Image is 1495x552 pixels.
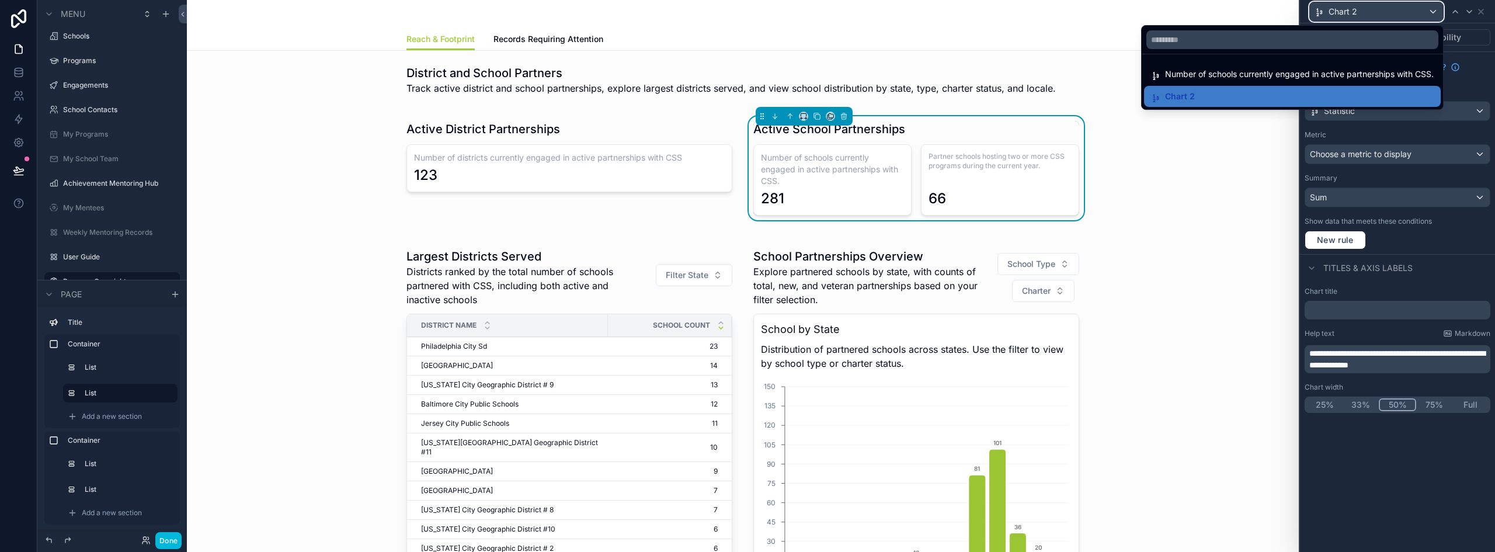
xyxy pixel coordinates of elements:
[63,154,173,164] label: My School Team
[63,56,173,65] label: Programs
[63,105,173,114] label: School Contacts
[155,532,182,549] button: Done
[61,8,85,20] span: Menu
[85,459,168,468] label: List
[761,189,784,208] div: 281
[493,29,603,52] a: Records Requiring Attention
[421,321,477,330] span: District Name
[63,179,173,188] label: Achievement Mentoring Hub
[68,339,171,349] label: Container
[63,130,173,139] label: My Programs
[68,318,171,327] label: Title
[68,436,171,445] label: Container
[493,33,603,45] span: Records Requiring Attention
[761,152,904,187] h3: Number of schools currently engaged in active partnerships with CSS.
[85,485,168,494] label: List
[85,388,168,398] label: List
[61,289,82,300] span: Page
[753,121,905,137] h1: Active School Partnerships
[406,33,475,45] span: Reach & Footprint
[63,81,173,90] label: Engagements
[929,189,946,208] div: 66
[1165,89,1195,103] span: Chart 2
[63,252,173,262] label: User Guide
[63,203,173,213] label: My Mentees
[1165,67,1434,81] span: Number of schools currently engaged in active partnerships with CSS.
[653,321,710,330] span: School Count
[37,308,187,529] div: scrollable content
[85,363,168,372] label: List
[63,32,173,41] label: Schools
[82,508,142,518] span: Add a new section
[406,29,475,51] a: Reach & Footprint
[82,412,142,421] span: Add a new section
[929,152,1072,171] span: Partner schools hosting two or more CSS programs during the current year.
[63,277,173,286] label: Program Oversight
[63,228,173,237] label: Weekly Mentoring Records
